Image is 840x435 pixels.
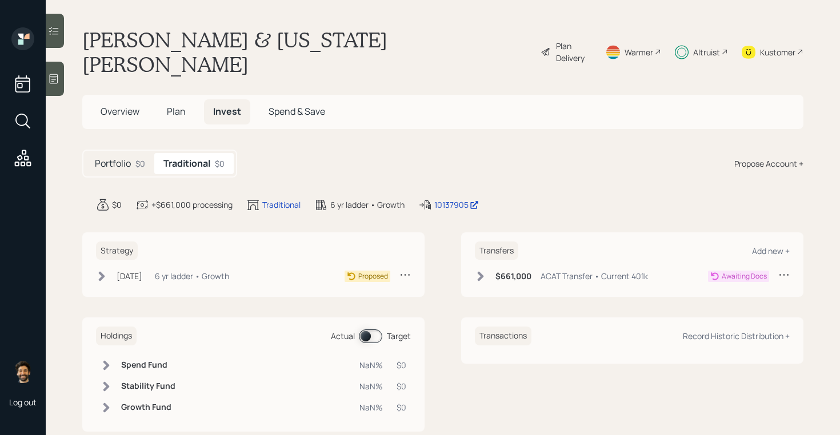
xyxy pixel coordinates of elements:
div: ACAT Transfer • Current 401k [541,270,648,282]
h6: Strategy [96,241,138,260]
div: NaN% [359,401,383,413]
h6: $661,000 [495,272,531,281]
img: eric-schwartz-headshot.png [11,360,34,383]
div: Kustomer [760,46,795,58]
h5: Traditional [163,158,210,169]
h1: [PERSON_NAME] & [US_STATE][PERSON_NAME] [82,27,531,76]
span: Overview [101,105,139,118]
div: $0 [397,380,406,392]
div: $0 [215,158,225,170]
div: 6 yr ladder • Growth [155,270,229,282]
span: Spend & Save [269,105,325,118]
div: Actual [331,330,355,342]
div: Record Historic Distribution + [683,331,790,341]
div: Altruist [693,46,720,58]
div: $0 [112,199,122,211]
div: 10137905 [434,199,479,211]
h6: Spend Fund [121,360,175,370]
div: NaN% [359,380,383,392]
div: Proposed [358,271,388,281]
div: Propose Account + [734,158,803,170]
h6: Stability Fund [121,381,175,391]
div: Target [387,330,411,342]
div: $0 [397,401,406,413]
div: [DATE] [117,270,142,282]
div: Log out [9,397,37,408]
h6: Transactions [475,327,531,345]
div: $0 [397,359,406,371]
div: Plan Delivery [556,40,591,64]
span: Invest [213,105,241,118]
h5: Portfolio [95,158,131,169]
h6: Holdings [96,327,137,345]
div: NaN% [359,359,383,371]
span: Plan [167,105,186,118]
div: Awaiting Docs [722,271,767,281]
div: Warmer [625,46,653,58]
h6: Transfers [475,241,518,260]
h6: Growth Fund [121,402,175,412]
div: 6 yr ladder • Growth [330,199,405,211]
div: Add new + [752,245,790,256]
div: Traditional [262,199,301,211]
div: $0 [135,158,145,170]
div: +$661,000 processing [151,199,233,211]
